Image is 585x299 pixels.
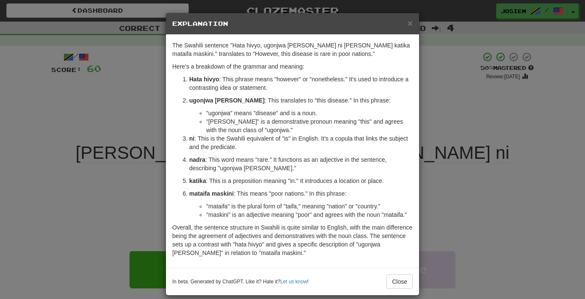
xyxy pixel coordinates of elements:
p: : This word means "rare." It functions as an adjective in the sentence, describing "ugonjwa [PERS... [189,155,413,172]
p: : This means "poor nations." In this phrase: [189,189,413,198]
p: : This phrase means "however" or "nonetheless." It's used to introduce a contrasting idea or stat... [189,75,413,92]
li: "mataifa" is the plural form of "taifa," meaning "nation" or "country." [206,202,413,210]
span: × [408,18,413,28]
p: : This is the Swahili equivalent of "is" in English. It's a copula that links the subject and the... [189,134,413,151]
small: In beta. Generated by ChatGPT. Like it? Hate it? ! [172,278,309,285]
p: Here's a breakdown of the grammar and meaning: [172,62,413,71]
button: Close [408,19,413,28]
p: Overall, the sentence structure in Swahili is quite similar to English, with the main difference ... [172,223,413,257]
button: Close [386,274,413,289]
h5: Explanation [172,19,413,28]
a: Let us know [280,279,307,285]
li: "maskini" is an adjective meaning "poor" and agrees with the noun "mataifa." [206,210,413,219]
p: The Swahili sentence "Hata hivyo, ugonjwa [PERSON_NAME] ni [PERSON_NAME] katika mataifa maskini."... [172,41,413,58]
strong: ni [189,135,194,142]
li: "ugonjwa" means "disease" and is a noun. [206,109,413,117]
strong: mataifa maskini [189,190,234,197]
p: : This is a preposition meaning "in." It introduces a location or place. [189,177,413,185]
li: "[PERSON_NAME]" is a demonstrative pronoun meaning "this" and agrees with the noun class of "ugon... [206,117,413,134]
strong: Hata hivyo [189,76,219,83]
strong: katika [189,177,206,184]
strong: nadra [189,156,205,163]
p: : This translates to "this disease." In this phrase: [189,96,413,105]
strong: ugonjwa [PERSON_NAME] [189,97,265,104]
